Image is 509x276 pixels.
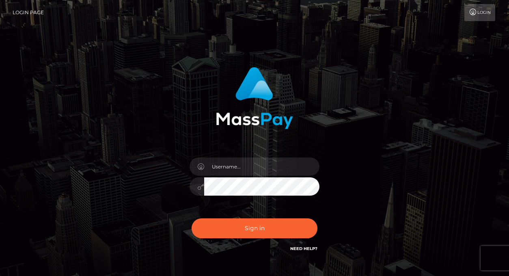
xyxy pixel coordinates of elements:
img: MassPay Login [216,67,293,129]
a: Need Help? [290,246,317,251]
a: Login [464,4,495,21]
button: Sign in [192,218,317,238]
input: Username... [204,157,319,176]
a: Login Page [13,4,44,21]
